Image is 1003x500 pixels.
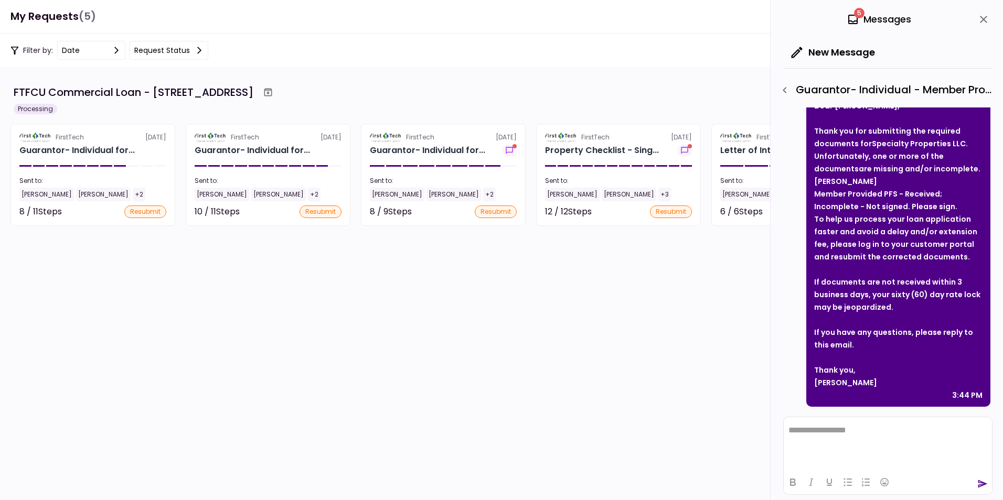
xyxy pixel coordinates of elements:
div: Sent to: [195,176,342,186]
div: 6 / 6 Steps [720,205,763,218]
img: Partner logo [545,133,577,142]
span: 5 [854,8,865,18]
div: +2 [133,188,145,201]
img: Partner logo [720,133,752,142]
button: Bold [784,475,802,490]
div: Filter by: [10,41,208,60]
strong: are missing and/or incomplete [859,164,978,174]
button: close [975,10,993,28]
div: resubmit [300,205,342,218]
h1: My Requests [10,6,96,27]
button: Underline [820,475,838,490]
button: Archive workflow [259,83,278,102]
button: date [57,41,125,60]
button: show-messages [502,144,517,157]
div: [PERSON_NAME] [720,188,775,201]
div: FirstTech [231,133,259,142]
div: [PERSON_NAME] [814,376,983,389]
div: 10 / 11 Steps [195,205,240,218]
button: Emojis [876,475,893,490]
div: 12 / 12 Steps [545,205,592,218]
img: Partner logo [195,133,227,142]
div: [DATE] [195,133,342,142]
div: FirstTech [581,133,610,142]
strong: Specialty Properties LLC [872,138,966,149]
div: To help us process your loan application faster and avoid a delay and/or extension fee, please lo... [814,213,983,263]
div: resubmit [650,205,692,218]
button: Request status [130,41,208,60]
img: Partner logo [370,133,402,142]
div: Guarantor- Individual - Member Provided PFS [776,81,993,99]
button: show-messages [677,144,692,157]
div: [PERSON_NAME] [602,188,656,201]
div: [PERSON_NAME] [76,188,131,201]
div: [PERSON_NAME] [426,188,481,201]
div: If documents are not received within 3 business days, your sixty (60) day rate lock may be jeopar... [814,276,983,313]
strong: Unfortunately, one or more of the documents [814,151,944,174]
div: [PERSON_NAME] [251,188,306,201]
div: Sent to: [720,176,867,186]
button: Numbered list [857,475,875,490]
div: [PERSON_NAME] [195,188,249,201]
div: FirstTech [406,133,434,142]
div: Processing [14,104,57,114]
div: 3:44 PM [952,389,983,401]
div: Thank you, [814,364,983,376]
div: +2 [483,188,496,201]
button: New Message [783,39,883,66]
div: [DATE] [370,133,517,142]
div: FirstTech [56,133,84,142]
button: Italic [802,475,820,490]
div: Guarantor- Individual for SPECIALTY PROPERTIES LLC Charles Eldredge [370,144,485,157]
div: +2 [308,188,321,201]
div: [PERSON_NAME] [370,188,424,201]
div: [PERSON_NAME] [19,188,74,201]
div: . [814,150,983,175]
div: Letter of Interest for SPECIALTY PROPERTIES LLC 1151-B Hospital Way Pocatello [720,144,827,157]
div: 8 / 11 Steps [19,205,62,218]
div: Thank you for submitting the required documents for . [814,125,983,150]
div: Messages [847,12,911,27]
div: resubmit [475,205,517,218]
div: Property Checklist - Single Tenant for SPECIALTY PROPERTIES LLC 1151-B Hospital Wy, Pocatello, ID [545,144,659,157]
strong: [PERSON_NAME] [814,176,877,187]
div: Sent to: [19,176,166,186]
iframe: Rich Text Area [784,417,992,470]
span: (5) [79,6,96,27]
div: 8 / 9 Steps [370,205,412,218]
button: Bullet list [839,475,857,490]
div: [DATE] [720,133,867,142]
div: Sent to: [545,176,692,186]
div: Sent to: [370,176,517,186]
div: [DATE] [19,133,166,142]
div: [DATE] [545,133,692,142]
div: resubmit [124,205,166,218]
div: If you have any questions, please reply to this email. [814,326,983,351]
div: FirstTech [756,133,785,142]
div: [PERSON_NAME] [545,188,600,201]
div: Guarantor- Individual for SPECIALTY PROPERTIES LLC Jim Price [19,144,135,157]
div: Guarantor- Individual for SPECIALTY PROPERTIES LLC Scot Halladay [195,144,310,157]
button: send [977,479,988,489]
div: date [62,45,80,56]
div: FTFCU Commercial Loan - [STREET_ADDRESS] [14,84,253,100]
strong: Member Provided PFS - Received; Incomplete - Not signed. Please sign. [814,189,957,212]
img: Partner logo [19,133,51,142]
div: +3 [658,188,671,201]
